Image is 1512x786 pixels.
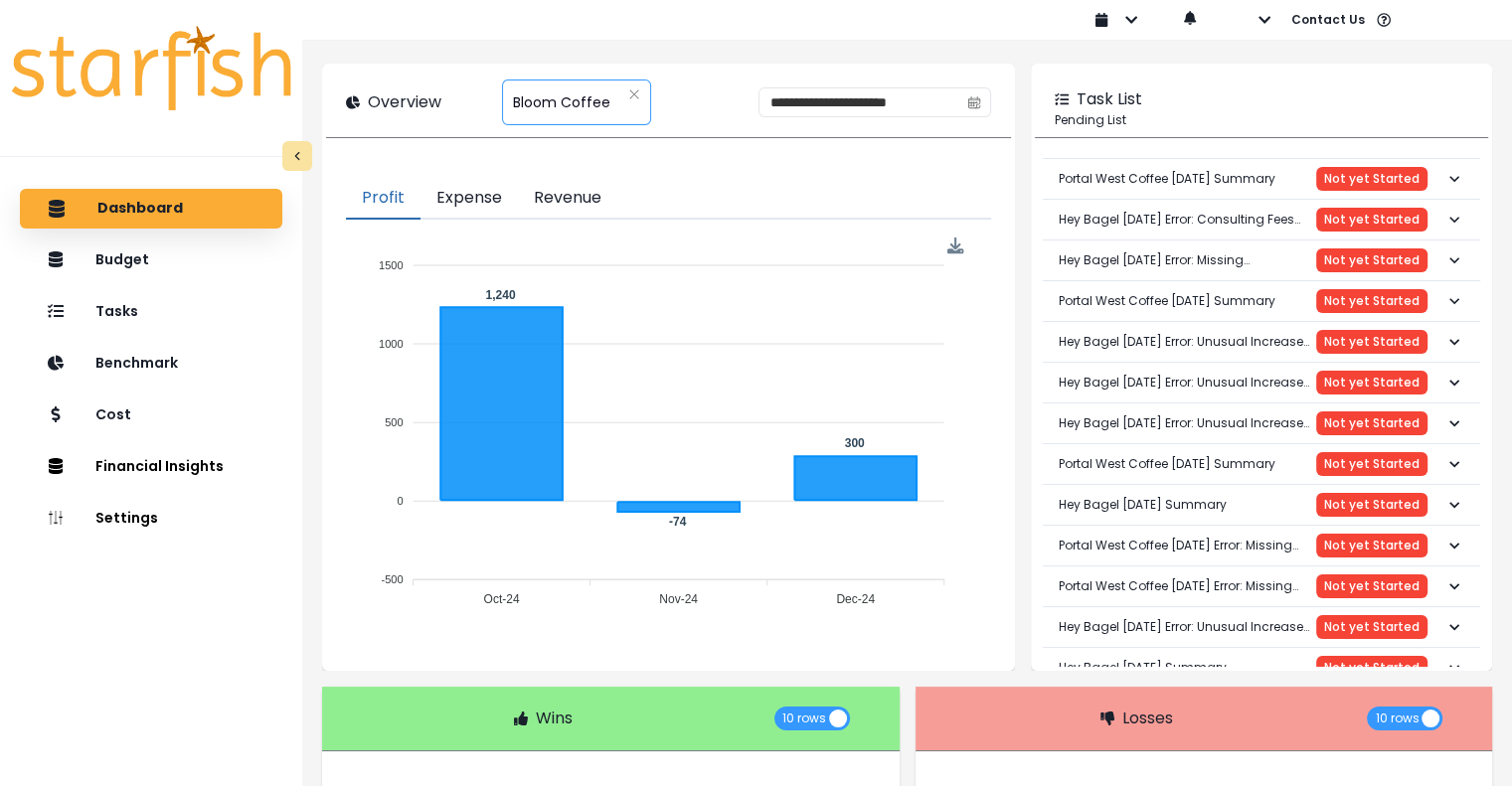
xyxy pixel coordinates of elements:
button: Hey Bagel [DATE] Error: Unusual Increase in Internet & TV ServicesNot yet Started [1043,363,1480,402]
p: Hey Bagel [DATE] Error: Unusual Increase in Repairs & Maintenance [1059,398,1316,448]
button: Benchmark [20,344,282,384]
button: Hey Bagel [DATE] SummaryNot yet Started [1043,485,1480,525]
p: Hey Bagel [DATE] Error: Unusual Increase in Internet & TV Services [1059,358,1316,407]
p: Portal West Coffee [DATE] Summary [1059,439,1275,489]
span: Not yet Started [1324,457,1420,471]
button: Expense [420,178,518,220]
p: Portal West Coffee [DATE] Summary [1059,276,1275,326]
button: Financial Insights [20,447,282,487]
button: Portal West Coffee [DATE] Error: Missing Employer Payroll TaxesNot yet Started [1043,526,1480,565]
p: Budget [95,251,149,268]
button: Hey Bagel [DATE] Error: Missing Depreciation ExpenseNot yet Started [1043,240,1480,280]
span: Not yet Started [1324,213,1420,227]
span: Not yet Started [1324,498,1420,512]
span: Bloom Coffee [513,81,610,123]
button: Clear [628,84,640,104]
tspan: 1500 [379,259,403,271]
button: Settings [20,499,282,539]
span: Not yet Started [1324,579,1420,593]
tspan: -500 [382,573,404,585]
p: Portal West Coffee [DATE] Error: Missing Employer Payroll Taxes [1059,521,1316,570]
span: 10 rows [1375,707,1419,730]
button: Hey Bagel [DATE] Error: Unusual Increase in Taxes PaidNot yet Started [1043,607,1480,647]
p: Portal West Coffee [DATE] Error: Missing Depreciation Expense [1059,561,1316,611]
tspan: Oct-24 [484,592,520,606]
p: Hey Bagel [DATE] Error: Consulting Fees Inconsistency [1059,195,1316,244]
button: Revenue [518,178,617,220]
span: Not yet Started [1324,416,1420,430]
p: Dashboard [97,200,183,218]
p: Losses [1122,707,1173,730]
button: Portal West Coffee [DATE] Error: Missing Depreciation ExpenseNot yet Started [1043,566,1480,606]
button: Dashboard [20,189,282,229]
span: Not yet Started [1324,661,1420,675]
span: Not yet Started [1324,172,1420,186]
button: Profit [346,178,420,220]
button: Hey Bagel [DATE] Error: Unusual Increase in Interest Earned RevenueNot yet Started [1043,322,1480,362]
p: Hey Bagel [DATE] Summary [1059,643,1227,693]
p: Hey Bagel [DATE] Error: Unusual Increase in Interest Earned Revenue [1059,317,1316,367]
svg: calendar [967,95,981,109]
button: Hey Bagel [DATE] Error: Consulting Fees InconsistencyNot yet Started [1043,200,1480,239]
p: Wins [536,707,573,730]
tspan: Dec-24 [836,592,875,606]
p: Hey Bagel [DATE] Error: Missing Depreciation Expense [1059,236,1316,285]
tspan: 500 [385,416,403,428]
img: Download Profit [947,237,964,254]
button: Portal West Coffee [DATE] SummaryNot yet Started [1043,281,1480,321]
button: Budget [20,240,282,280]
span: 10 rows [782,707,826,730]
svg: close [628,88,640,100]
p: Cost [95,406,131,423]
button: Cost [20,395,282,435]
span: Not yet Started [1324,335,1420,349]
span: Not yet Started [1324,253,1420,267]
span: Not yet Started [1324,376,1420,390]
p: Pending List [1055,111,1468,129]
button: Hey Bagel [DATE] Error: Unusual Increase in Repairs & MaintenanceNot yet Started [1043,403,1480,443]
p: Tasks [95,303,138,320]
tspan: 0 [398,495,404,507]
span: Not yet Started [1324,620,1420,634]
span: Not yet Started [1324,539,1420,552]
button: Tasks [20,292,282,332]
p: Overview [368,90,441,114]
button: Portal West Coffee [DATE] SummaryNot yet Started [1043,444,1480,484]
p: Task List [1077,87,1142,111]
div: Menu [947,237,964,254]
p: Hey Bagel [DATE] Summary [1059,480,1227,530]
span: Not yet Started [1324,294,1420,308]
p: Hey Bagel [DATE] Error: Unusual Increase in Taxes Paid [1059,602,1316,652]
p: Benchmark [95,355,178,372]
button: Portal West Coffee [DATE] SummaryNot yet Started [1043,159,1480,199]
tspan: 1000 [379,338,403,350]
tspan: Nov-24 [659,592,698,606]
button: Hey Bagel [DATE] SummaryNot yet Started [1043,648,1480,688]
p: Portal West Coffee [DATE] Summary [1059,154,1275,204]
